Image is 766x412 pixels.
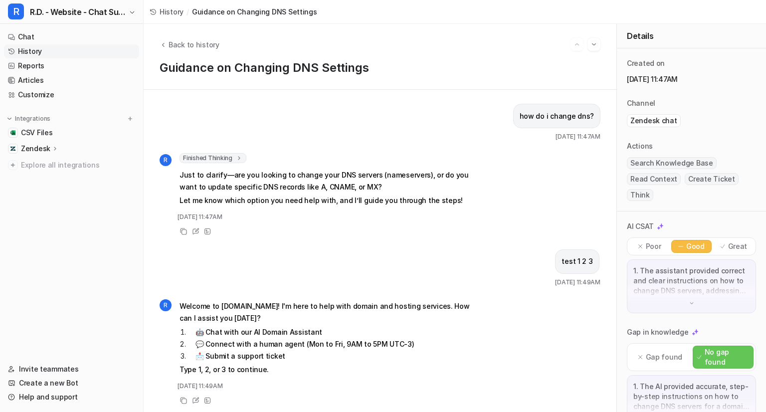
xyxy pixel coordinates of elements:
img: menu_add.svg [127,115,134,122]
p: Poor [646,241,661,251]
span: CSV Files [21,128,52,138]
span: [DATE] 11:47AM [178,212,222,221]
p: Actions [627,141,653,151]
p: Channel [627,98,655,108]
h1: Guidance on Changing DNS Settings [160,61,600,75]
a: Chat [4,30,139,44]
p: AI CSAT [627,221,654,231]
img: expand menu [6,115,13,122]
span: [DATE] 11:49AM [178,382,223,391]
span: Search Knowledge Base [627,157,717,169]
img: Zendesk [10,146,16,152]
p: Great [728,241,748,251]
a: Create a new Bot [4,376,139,390]
li: 💬 Connect with a human agent (Mon to Fri, 9AM to 5PM UTC-3) [188,338,471,350]
p: Welcome to [DOMAIN_NAME]! I'm here to help with domain and hosting services. How can I assist you... [180,300,471,324]
p: 1. The AI provided accurate, step-by-step instructions on how to change DNS servers for a domain ... [633,382,750,412]
span: Read Context [627,173,681,185]
p: how do i change dns? [520,110,594,122]
p: Good [686,241,705,251]
span: R [8,3,24,19]
p: [DATE] 11:47AM [627,74,756,84]
a: CSV FilesCSV Files [4,126,139,140]
li: 📩 Submit a support ticket [188,350,471,362]
span: R [160,299,172,311]
p: test 1 2 3 [562,255,592,267]
span: Guidance on Changing DNS Settings [192,6,317,17]
img: Next session [590,40,597,49]
a: History [4,44,139,58]
span: R [160,154,172,166]
div: Details [617,24,766,48]
p: Just to clarify—are you looking to change your DNS servers (nameservers), or do you want to updat... [180,169,471,193]
p: Zendesk chat [630,116,677,126]
span: [DATE] 11:47AM [556,132,600,141]
a: Help and support [4,390,139,404]
a: Articles [4,73,139,87]
a: History [150,6,184,17]
span: Create Ticket [685,173,739,185]
p: Integrations [15,115,50,123]
a: Invite teammates [4,362,139,376]
span: [DATE] 11:49AM [555,278,600,287]
span: R.D. - Website - Chat Support [30,5,126,19]
img: Previous session [574,40,580,49]
p: Gap in knowledge [627,327,689,337]
a: Customize [4,88,139,102]
p: Gap found [646,352,682,362]
p: Created on [627,58,665,68]
span: History [160,6,184,17]
p: Let me know which option you need help with, and I’ll guide you through the steps! [180,195,471,206]
p: No gap found [705,347,749,367]
p: 1. The assistant provided correct and clear instructions on how to change DNS servers, addressing... [633,266,750,296]
li: 🤖 Chat with our AI Domain Assistant [188,326,471,338]
a: Explore all integrations [4,158,139,172]
button: Go to previous session [571,38,583,51]
button: Go to next session [587,38,600,51]
a: Reports [4,59,139,73]
span: Finished Thinking [180,153,246,163]
p: Type 1, 2, or 3 to continue. [180,364,471,376]
span: Think [627,189,653,201]
img: down-arrow [688,300,695,307]
p: Zendesk [21,144,50,154]
span: Back to history [169,39,219,50]
button: Back to history [160,39,219,50]
img: explore all integrations [8,160,18,170]
button: Integrations [4,114,53,124]
span: / [187,6,189,17]
span: Explore all integrations [21,157,135,173]
img: CSV Files [10,130,16,136]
